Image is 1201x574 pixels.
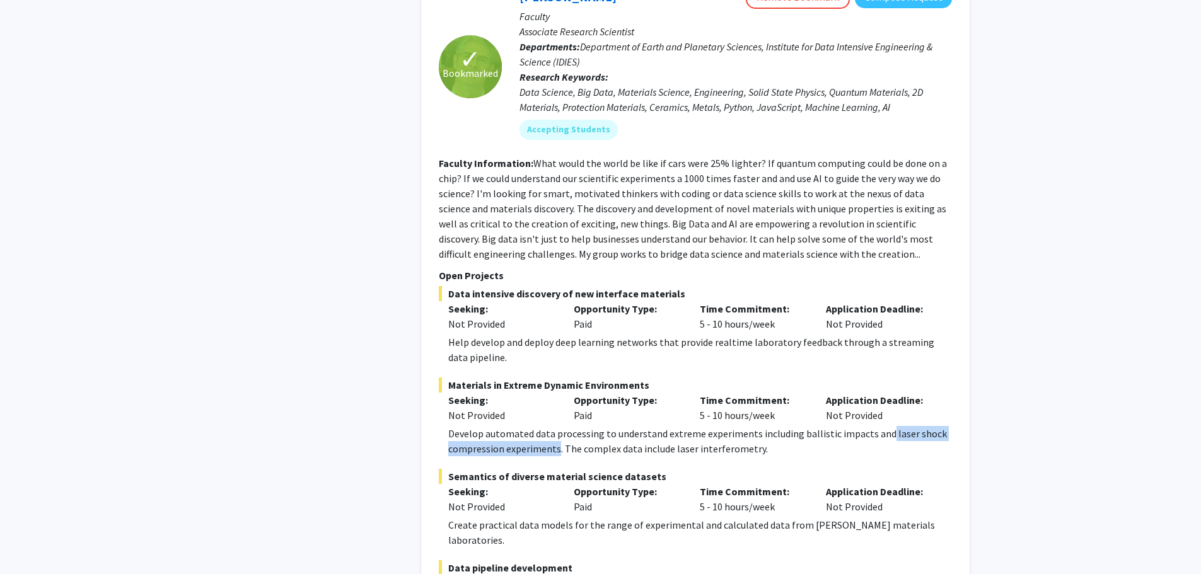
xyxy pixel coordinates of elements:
[9,517,54,565] iframe: Chat
[519,24,952,39] p: Associate Research Scientist
[564,484,690,514] div: Paid
[816,484,943,514] div: Not Provided
[439,469,952,484] span: Semantics of diverse material science datasets
[574,301,681,316] p: Opportunity Type:
[564,393,690,423] div: Paid
[690,484,816,514] div: 5 - 10 hours/week
[448,301,555,316] p: Seeking:
[439,286,952,301] span: Data intensive discovery of new interface materials
[519,40,932,68] span: Department of Earth and Planetary Sciences, Institute for Data Intensive Engineering & Science (I...
[519,84,952,115] div: Data Science, Big Data, Materials Science, Engineering, Solid State Physics, Quantum Materials, 2...
[439,157,947,260] fg-read-more: What would the world be like if cars were 25% lighter? If quantum computing could be done on a ch...
[439,157,533,169] b: Faculty Information:
[448,499,555,514] div: Not Provided
[826,484,933,499] p: Application Deadline:
[700,301,807,316] p: Time Commitment:
[690,393,816,423] div: 5 - 10 hours/week
[574,393,681,408] p: Opportunity Type:
[519,71,608,83] b: Research Keywords:
[519,120,618,140] mat-chip: Accepting Students
[439,377,952,393] span: Materials in Extreme Dynamic Environments
[448,316,555,331] div: Not Provided
[574,484,681,499] p: Opportunity Type:
[448,335,952,365] div: Help develop and deploy deep learning networks that provide realtime laboratory feedback through ...
[448,393,555,408] p: Seeking:
[443,66,498,81] span: Bookmarked
[460,53,481,66] span: ✓
[700,393,807,408] p: Time Commitment:
[816,301,943,331] div: Not Provided
[448,408,555,423] div: Not Provided
[700,484,807,499] p: Time Commitment:
[448,484,555,499] p: Seeking:
[448,426,952,456] div: Develop automated data processing to understand extreme experiments including ballistic impacts a...
[439,268,952,283] p: Open Projects
[564,301,690,331] div: Paid
[826,393,933,408] p: Application Deadline:
[519,40,580,53] b: Departments:
[690,301,816,331] div: 5 - 10 hours/week
[519,9,952,24] p: Faculty
[816,393,943,423] div: Not Provided
[826,301,933,316] p: Application Deadline:
[448,517,952,548] div: Create practical data models for the range of experimental and calculated data from [PERSON_NAME]...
